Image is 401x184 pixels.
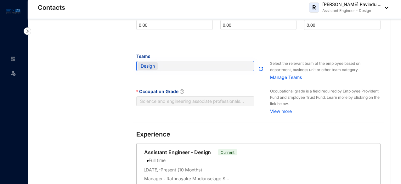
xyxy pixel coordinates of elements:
label: Occupation Grade [136,88,189,95]
span: Rathnayake Mudianselage S... [167,176,229,181]
img: leave-unselected.2934df6273408c3f84d9.svg [10,70,16,76]
span: question-circle [180,89,184,94]
p: Full time [149,157,166,164]
p: Current [221,149,234,155]
a: Manage Teams [270,73,381,81]
img: logo [6,8,20,15]
p: Occupational grade is a field required by Employee Provident Fund and Employee Trust Fund. Learn ... [270,88,381,107]
p: ( 10 Months ) [176,167,202,173]
li: Home [5,53,20,65]
input: Non Cash Benefits [221,20,297,30]
img: home-unselected.a29eae3204392db15eaf.svg [10,56,16,62]
p: Assistant Engineer - Design [144,148,211,156]
label: Teams [136,53,155,60]
span: R [312,5,316,10]
span: Science and engineering associate professionals - 31 [140,97,251,106]
p: Manager : [144,176,165,182]
p: Contacts [38,3,65,12]
img: nav-icon-right.af6afadce00d159da59955279c43614e.svg [24,27,31,35]
img: dropdown-black.8e83cc76930a90b1a4fdb6d089b7bf3a.svg [381,7,388,9]
p: Experience [136,130,381,139]
span: Design [141,63,155,70]
a: View more [270,107,381,114]
span: Design [138,62,158,70]
img: refresh.b68668e54cb7347e6ac91cb2cb09fc4e.svg [258,66,264,72]
p: Select the relevant team of the employee based on department, business unit or other team category. [270,60,381,73]
p: Assistant Engineer - Design [322,8,381,14]
input: Cash Benefits [137,20,212,30]
p: [PERSON_NAME] Ravindu ... [322,1,381,8]
input: Total Past Taxes Paid [304,20,380,30]
p: [DATE] - Present [144,167,176,173]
